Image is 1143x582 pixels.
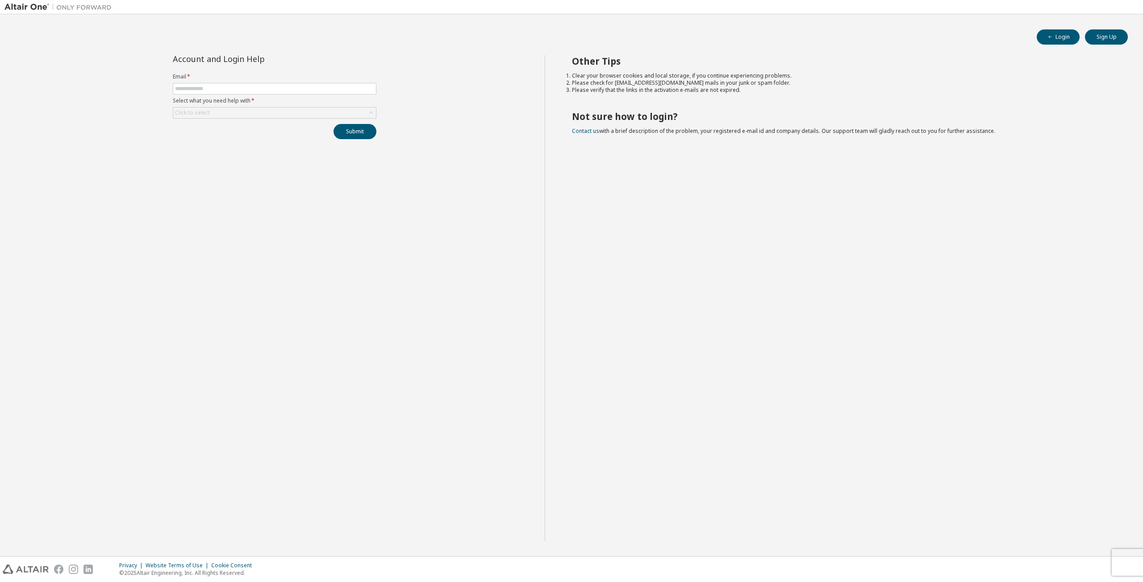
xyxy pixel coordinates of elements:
label: Select what you need help with [173,97,376,104]
div: Click to select [173,107,376,118]
li: Please verify that the links in the activation e-mails are not expired. [572,87,1112,94]
div: Website Terms of Use [146,562,211,569]
button: Submit [334,124,376,139]
img: linkedin.svg [83,565,93,574]
img: instagram.svg [69,565,78,574]
h2: Other Tips [572,55,1112,67]
a: Contact us [572,127,599,135]
label: Email [173,73,376,80]
div: Privacy [119,562,146,569]
p: © 2025 Altair Engineering, Inc. All Rights Reserved. [119,569,257,577]
button: Sign Up [1085,29,1128,45]
img: altair_logo.svg [3,565,49,574]
button: Login [1037,29,1080,45]
div: Account and Login Help [173,55,336,62]
span: with a brief description of the problem, your registered e-mail id and company details. Our suppo... [572,127,995,135]
div: Cookie Consent [211,562,257,569]
img: Altair One [4,3,116,12]
div: Click to select [175,109,210,116]
li: Please check for [EMAIL_ADDRESS][DOMAIN_NAME] mails in your junk or spam folder. [572,79,1112,87]
li: Clear your browser cookies and local storage, if you continue experiencing problems. [572,72,1112,79]
img: facebook.svg [54,565,63,574]
h2: Not sure how to login? [572,111,1112,122]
